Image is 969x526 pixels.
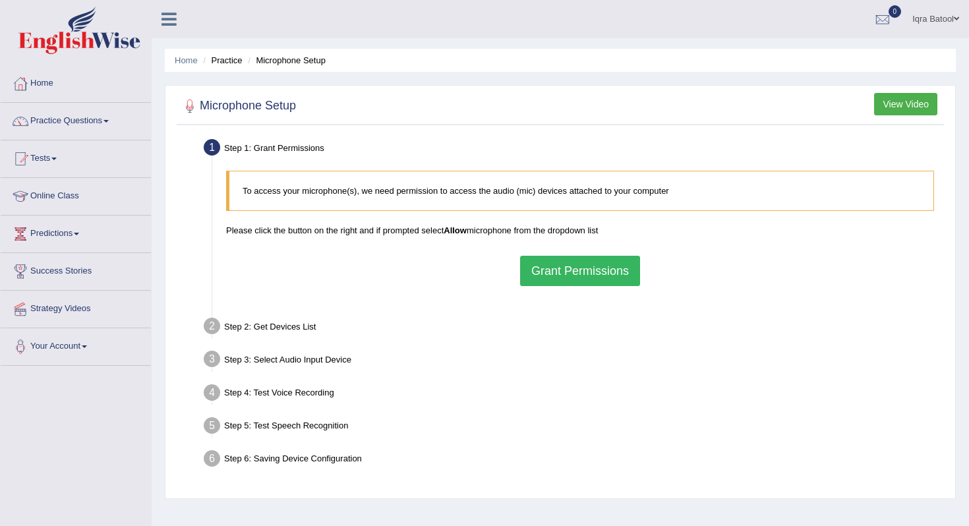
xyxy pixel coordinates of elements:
[1,140,151,173] a: Tests
[1,291,151,324] a: Strategy Videos
[444,225,467,235] b: Allow
[243,185,920,197] p: To access your microphone(s), we need permission to access the audio (mic) devices attached to yo...
[200,54,242,67] li: Practice
[1,178,151,211] a: Online Class
[874,93,937,115] button: View Video
[1,328,151,361] a: Your Account
[889,5,902,18] span: 0
[198,135,949,164] div: Step 1: Grant Permissions
[1,216,151,248] a: Predictions
[198,314,949,343] div: Step 2: Get Devices List
[198,413,949,442] div: Step 5: Test Speech Recognition
[198,446,949,475] div: Step 6: Saving Device Configuration
[180,96,296,116] h2: Microphone Setup
[520,256,640,286] button: Grant Permissions
[245,54,326,67] li: Microphone Setup
[198,380,949,409] div: Step 4: Test Voice Recording
[175,55,198,65] a: Home
[1,103,151,136] a: Practice Questions
[1,65,151,98] a: Home
[198,347,949,376] div: Step 3: Select Audio Input Device
[226,224,934,237] p: Please click the button on the right and if prompted select microphone from the dropdown list
[1,253,151,286] a: Success Stories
